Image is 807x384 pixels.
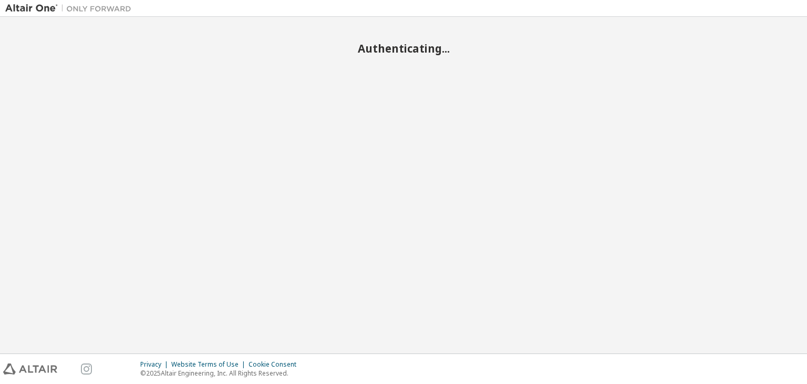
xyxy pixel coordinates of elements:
[3,363,57,375] img: altair_logo.svg
[140,360,171,369] div: Privacy
[140,369,303,378] p: © 2025 Altair Engineering, Inc. All Rights Reserved.
[5,42,802,55] h2: Authenticating...
[81,363,92,375] img: instagram.svg
[5,3,137,14] img: Altair One
[171,360,249,369] div: Website Terms of Use
[249,360,303,369] div: Cookie Consent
